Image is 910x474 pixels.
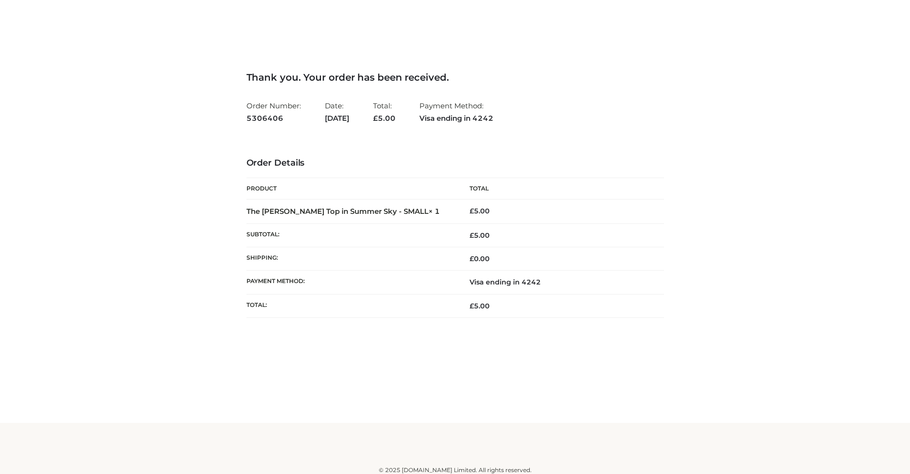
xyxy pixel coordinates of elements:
[470,207,490,215] bdi: 5.00
[246,178,455,200] th: Product
[470,231,474,240] span: £
[470,302,490,310] span: 5.00
[246,223,455,247] th: Subtotal:
[246,112,301,125] strong: 5306406
[470,231,490,240] span: 5.00
[470,254,490,263] bdi: 0.00
[419,112,493,125] strong: Visa ending in 4242
[246,207,440,216] strong: The [PERSON_NAME] Top in Summer Sky - SMALL
[246,158,664,169] h3: Order Details
[325,97,349,126] li: Date:
[470,302,474,310] span: £
[373,97,396,126] li: Total:
[373,114,378,123] span: £
[246,247,455,271] th: Shipping:
[246,97,301,126] li: Order Number:
[470,254,474,263] span: £
[246,72,664,83] h3: Thank you. Your order has been received.
[455,178,664,200] th: Total
[246,294,455,317] th: Total:
[470,207,474,215] span: £
[419,97,493,126] li: Payment Method:
[325,112,349,125] strong: [DATE]
[246,271,455,294] th: Payment method:
[455,271,664,294] td: Visa ending in 4242
[373,114,396,123] span: 5.00
[428,207,440,216] strong: × 1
